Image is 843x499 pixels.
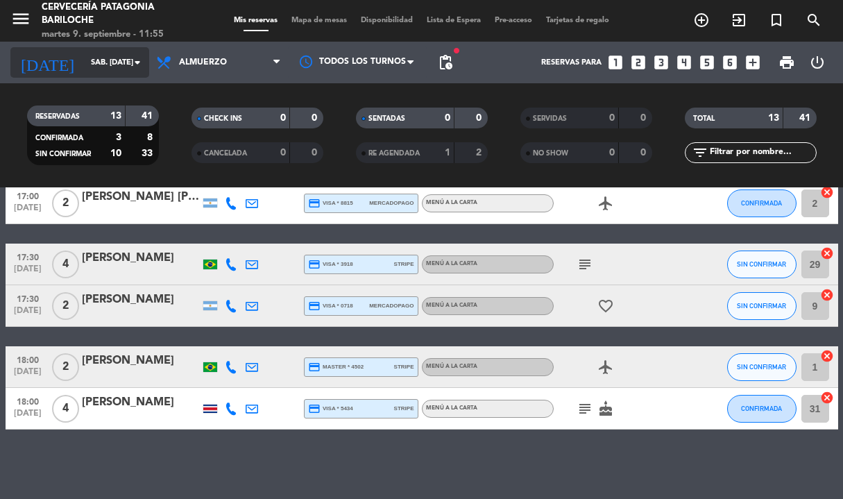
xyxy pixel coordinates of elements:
strong: 2 [476,148,484,158]
strong: 1 [445,148,450,158]
span: MENÚ A LA CARTA [426,200,477,205]
input: Filtrar por nombre... [708,145,816,160]
i: cake [597,400,614,417]
i: looks_one [606,53,624,71]
div: [PERSON_NAME] [82,291,200,309]
strong: 0 [280,148,286,158]
span: 18:00 [10,351,45,367]
strong: 0 [476,113,484,123]
div: [PERSON_NAME] [PERSON_NAME] [82,188,200,206]
span: stripe [394,260,414,269]
span: CONFIRMADA [741,199,782,207]
div: [PERSON_NAME] [82,249,200,267]
span: 18:00 [10,393,45,409]
span: [DATE] [10,264,45,280]
span: RE AGENDADA [368,150,420,157]
span: Pre-acceso [488,17,539,24]
span: SIN CONFIRMAR [737,363,786,371]
span: 4 [52,395,79,423]
button: CONFIRMADA [727,395,797,423]
span: CONFIRMADA [35,135,83,142]
span: 2 [52,292,79,320]
i: airplanemode_active [597,359,614,375]
span: CHECK INS [204,115,242,122]
span: SERVIDAS [533,115,567,122]
strong: 0 [312,148,320,158]
i: credit_card [308,300,321,312]
strong: 0 [609,148,615,158]
span: visa * 0718 [308,300,353,312]
div: Cervecería Patagonia Bariloche [42,1,201,28]
span: stripe [394,404,414,413]
strong: 0 [640,148,649,158]
span: CONFIRMADA [741,405,782,412]
i: cancel [820,288,834,302]
strong: 13 [110,111,121,121]
strong: 0 [609,113,615,123]
i: cancel [820,246,834,260]
div: LOG OUT [802,42,833,83]
span: CANCELADA [204,150,247,157]
i: exit_to_app [731,12,747,28]
strong: 0 [312,113,320,123]
strong: 41 [142,111,155,121]
strong: 8 [147,133,155,142]
button: SIN CONFIRMAR [727,292,797,320]
span: visa * 8815 [308,197,353,210]
span: NO SHOW [533,150,568,157]
button: SIN CONFIRMAR [727,251,797,278]
strong: 10 [110,149,121,158]
span: Mis reservas [227,17,284,24]
span: SIN CONFIRMAR [737,260,786,268]
i: cancel [820,349,834,363]
i: credit_card [308,258,321,271]
strong: 0 [280,113,286,123]
div: [PERSON_NAME] [82,394,200,412]
i: credit_card [308,361,321,373]
i: cancel [820,391,834,405]
i: add_circle_outline [693,12,710,28]
i: favorite_border [597,298,614,314]
i: [DATE] [10,47,84,78]
strong: 41 [799,113,813,123]
span: visa * 5434 [308,403,353,415]
span: Reservas para [541,58,602,67]
strong: 3 [116,133,121,142]
i: looks_3 [652,53,670,71]
span: fiber_manual_record [452,46,461,55]
i: cancel [820,185,834,199]
button: CONFIRMADA [727,189,797,217]
span: 4 [52,251,79,278]
i: subject [577,400,593,417]
span: [DATE] [10,306,45,322]
button: SIN CONFIRMAR [727,353,797,381]
span: Disponibilidad [354,17,420,24]
span: visa * 3918 [308,258,353,271]
span: MENÚ A LA CARTA [426,261,477,267]
span: 17:00 [10,187,45,203]
div: martes 9. septiembre - 11:55 [42,28,201,42]
span: pending_actions [437,54,454,71]
strong: 33 [142,149,155,158]
span: 2 [52,353,79,381]
span: SIN CONFIRMAR [35,151,91,158]
span: MENÚ A LA CARTA [426,303,477,308]
span: 2 [52,189,79,217]
i: add_box [744,53,762,71]
span: [DATE] [10,367,45,383]
span: [DATE] [10,409,45,425]
i: looks_two [629,53,647,71]
span: SENTADAS [368,115,405,122]
span: mercadopago [369,198,414,208]
span: stripe [394,362,414,371]
span: MENÚ A LA CARTA [426,405,477,411]
span: Almuerzo [179,58,227,67]
span: TOTAL [693,115,715,122]
i: looks_4 [675,53,693,71]
i: credit_card [308,403,321,415]
i: credit_card [308,197,321,210]
span: SIN CONFIRMAR [737,302,786,310]
div: [PERSON_NAME] [82,352,200,370]
i: subject [577,256,593,273]
button: menu [10,8,31,34]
